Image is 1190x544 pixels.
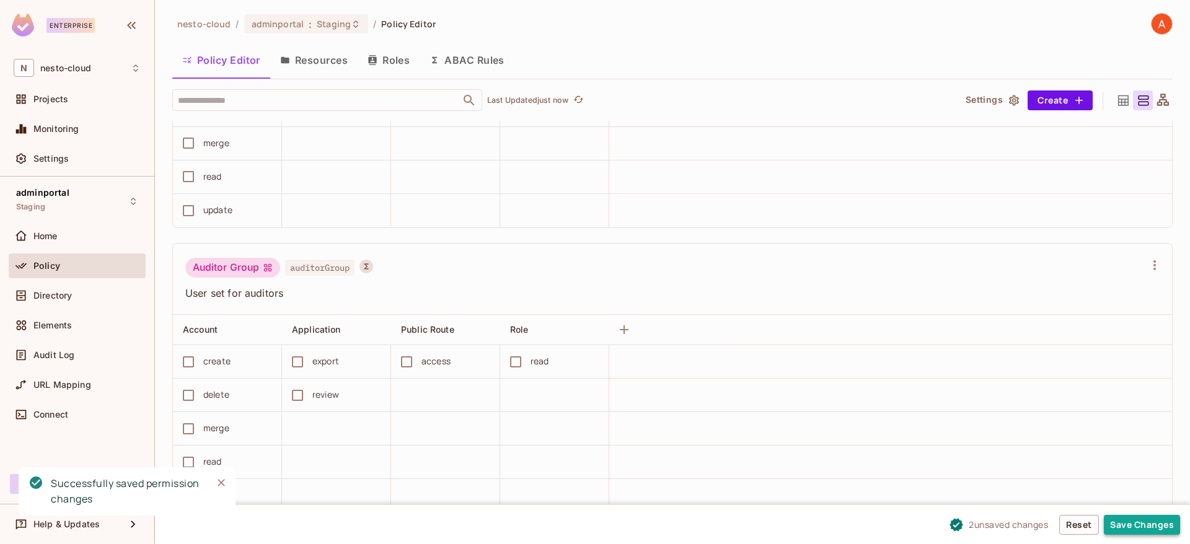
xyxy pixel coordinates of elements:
button: Reset [1059,515,1099,535]
span: the active workspace [177,18,231,30]
span: adminportal [252,18,304,30]
span: User set for auditors [185,286,1145,300]
div: Auditor Group [185,258,280,278]
div: read [203,170,222,183]
button: Roles [358,45,420,76]
img: Adel Ati [1152,14,1172,34]
div: access [421,354,451,368]
div: merge [203,421,229,435]
span: Elements [33,320,72,330]
div: export [312,354,339,368]
button: ABAC Rules [420,45,514,76]
span: Projects [33,94,68,104]
span: Home [33,231,58,241]
span: refresh [573,94,584,107]
span: Connect [33,410,68,419]
img: SReyMgAAAABJRU5ErkJggg== [12,14,34,37]
p: Last Updated just now [487,95,568,105]
div: update [203,203,232,217]
span: Policy Editor [381,18,436,30]
span: Refresh is not available in edit mode. [568,93,586,108]
span: URL Mapping [33,380,91,390]
span: auditorGroup [285,260,355,276]
div: read [203,455,222,468]
span: Monitoring [33,124,79,134]
button: Resources [270,45,358,76]
span: Audit Log [33,350,74,360]
span: : [308,19,312,29]
li: / [373,18,376,30]
span: adminportal [16,188,69,198]
span: Directory [33,291,72,301]
button: Policy Editor [172,45,270,76]
div: read [531,354,549,368]
button: A User Set is a dynamically conditioned role, grouping users based on real-time criteria. [359,260,373,273]
span: 2 unsaved change s [969,518,1048,531]
div: Enterprise [46,18,95,33]
button: Save Changes [1104,515,1180,535]
div: Successfully saved permission changes [51,476,202,507]
span: Policy [33,261,60,271]
div: merge [203,136,229,150]
span: Application [292,324,341,335]
button: Settings [961,90,1023,110]
div: review [312,388,339,401]
span: Workspace: nesto-cloud [40,63,91,73]
li: / [236,18,239,30]
div: create [203,354,231,368]
span: Settings [33,154,69,164]
span: Staging [317,18,351,30]
button: Open [461,92,478,109]
button: Close [212,473,231,492]
span: Account [183,324,218,335]
button: Create [1028,90,1093,110]
span: N [14,59,34,77]
span: Staging [16,202,45,212]
button: refresh [571,93,586,108]
div: delete [203,388,229,401]
span: Role [510,324,529,335]
span: Public Route [401,324,454,335]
